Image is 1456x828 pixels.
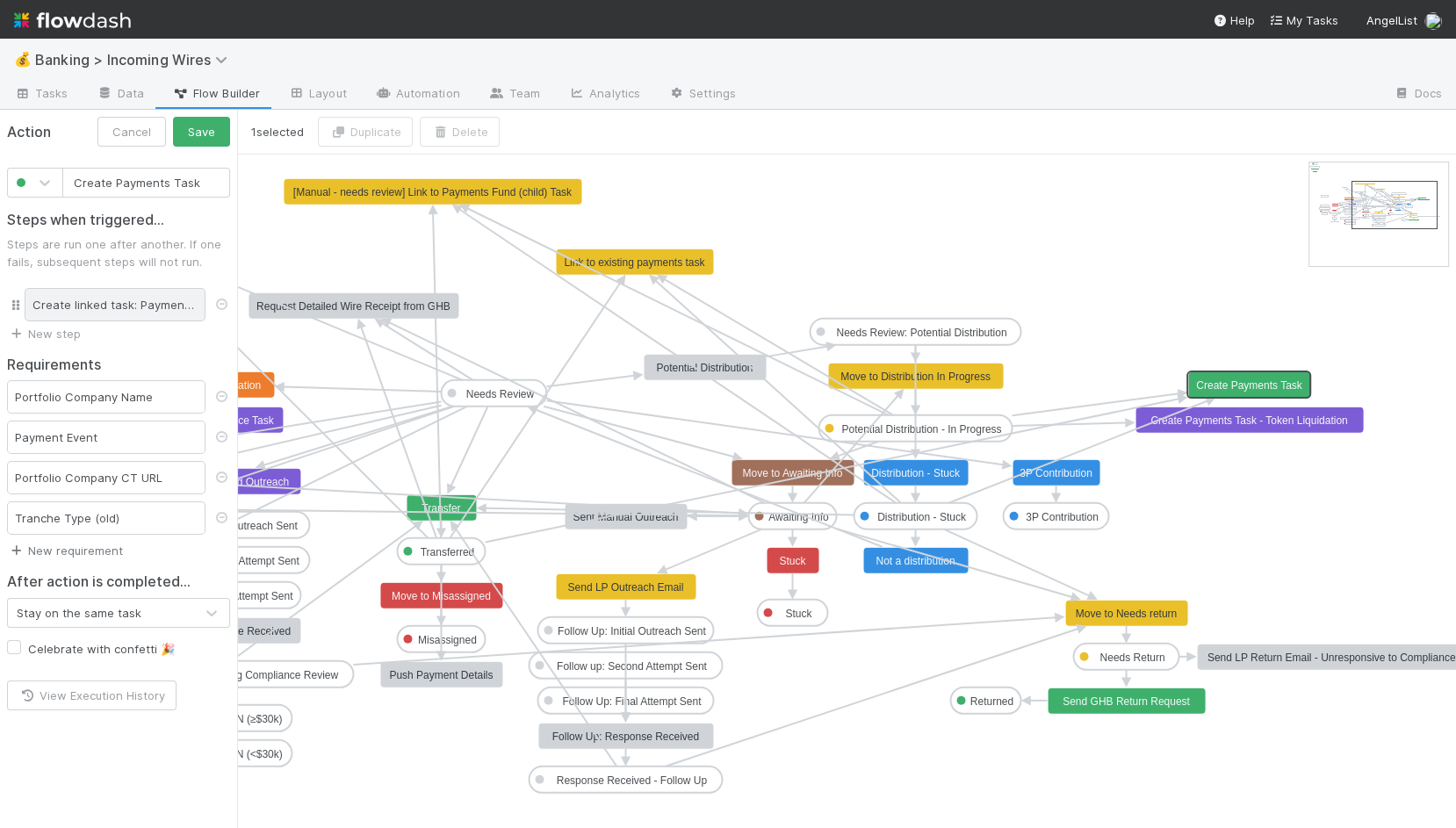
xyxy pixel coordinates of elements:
[14,5,131,35] img: logo-inverted-e16ddd16eac7371096b0.svg
[1269,11,1338,29] a: My Tasks
[28,638,175,659] label: Celebrate with confetti 🎉
[7,121,51,143] span: Action
[7,327,81,341] a: New step
[554,81,654,109] a: Analytics
[474,81,554,109] a: Team
[251,123,304,140] span: 1 selected
[1269,13,1338,27] span: My Tasks
[1380,81,1456,109] a: Docs
[420,117,500,147] button: Delete
[274,81,361,109] a: Layout
[7,544,123,558] a: New requirement
[7,356,230,373] h2: Requirements
[7,421,205,454] div: Payment Event
[7,380,205,414] div: Portfolio Company Name
[83,81,158,109] a: Data
[25,288,205,321] div: Create linked task: Payments Task
[7,501,205,535] div: Tranche Type (old)
[1366,13,1417,27] span: AngelList
[7,212,230,228] h2: Steps when triggered...
[654,81,750,109] a: Settings
[361,81,474,109] a: Automation
[318,117,413,147] button: Duplicate
[14,52,32,67] span: 💰
[158,81,274,109] a: Flow Builder
[173,117,230,147] button: Save
[7,573,191,590] h2: After action is completed...
[7,461,205,494] div: Portfolio Company CT URL
[17,604,141,622] div: Stay on the same task
[1213,11,1255,29] div: Help
[35,51,236,68] span: Banking > Incoming Wires
[14,84,68,102] span: Tasks
[7,680,177,710] button: View Execution History
[1424,12,1442,30] img: avatar_c6c9a18c-a1dc-4048-8eac-219674057138.png
[172,84,260,102] span: Flow Builder
[7,235,230,270] p: Steps are run one after another. If one fails, subsequent steps will not run.
[97,117,166,147] button: Cancel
